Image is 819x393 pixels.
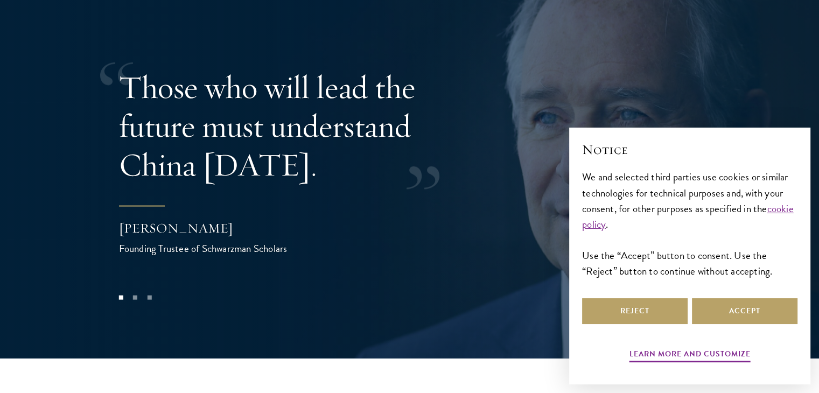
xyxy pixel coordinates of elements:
[119,219,334,237] div: [PERSON_NAME]
[582,201,794,232] a: cookie policy
[142,291,156,305] button: 3 of 3
[119,241,334,256] div: Founding Trustee of Schwarzman Scholars
[629,347,751,364] button: Learn more and customize
[114,291,128,305] button: 1 of 3
[582,141,797,159] h2: Notice
[582,169,797,278] div: We and selected third parties use cookies or similar technologies for technical purposes and, wit...
[128,291,142,305] button: 2 of 3
[692,298,797,324] button: Accept
[119,68,469,184] p: Those who will lead the future must understand China [DATE].
[582,298,688,324] button: Reject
